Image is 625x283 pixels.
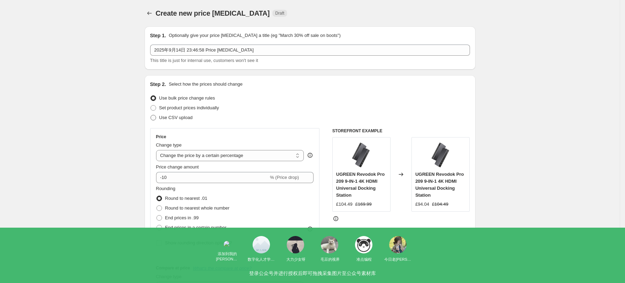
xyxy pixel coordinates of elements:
button: Price change jobs [145,8,154,18]
span: End prices in .99 [165,215,199,220]
strike: £104.49 [432,201,448,208]
input: 30% off holiday sale [150,45,470,56]
span: Round to nearest whole number [165,205,230,211]
h2: Step 2. [150,81,166,88]
div: £104.49 [336,201,353,208]
input: -15 [156,172,269,183]
span: UGREEN Revodok Pro 209 9-IN-1 4K HDMI Universal Docking Station [336,172,385,198]
span: UGREEN Revodok Pro 209 9-IN-1 4K HDMI Universal Docking Station [415,172,464,198]
p: Optionally give your price [MEDICAL_DATA] a title (eg "March 30% off sale on boots") [169,32,340,39]
img: ugreen-9-in-1-4k-hdmi-fast-charge-universal-docking-station_80x.png [347,141,375,169]
img: ugreen-9-in-1-4k-hdmi-fast-charge-universal-docking-station_80x.png [427,141,455,169]
span: Create new price [MEDICAL_DATA] [156,9,270,17]
h3: Price [156,134,166,140]
p: Select how the prices should change [169,81,242,88]
span: End prices in a certain number [165,225,226,230]
span: Use bulk price change rules [159,95,215,101]
span: Use CSV upload [159,115,193,120]
span: Price change amount [156,164,199,170]
span: Set product prices individually [159,105,219,110]
strike: £169.99 [355,201,372,208]
h6: STOREFRONT EXAMPLE [332,128,470,134]
span: Rounding [156,186,176,191]
span: Round to nearest .01 [165,196,207,201]
span: This title is just for internal use, customers won't see it [150,58,258,63]
span: Draft [275,10,284,16]
div: £94.04 [415,201,429,208]
span: Change type [156,142,182,148]
span: % (Price drop) [270,175,299,180]
div: help [307,152,314,159]
h2: Step 1. [150,32,166,39]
